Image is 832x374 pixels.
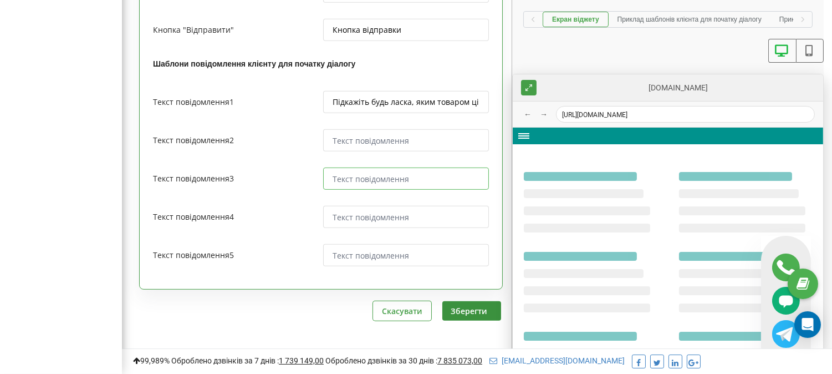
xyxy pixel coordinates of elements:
[794,311,821,338] div: Open Intercom Messenger
[323,206,489,228] input: Текст повідомлення
[153,211,319,233] div: Текст повідомлення 4
[153,97,319,118] div: Текст повідомлення 1
[437,356,482,365] u: 7 835 073,00
[279,356,324,365] u: 1 739 149,00
[323,129,489,151] input: Текст повідомлення
[153,24,319,46] div: Кнопка "Відправити"
[543,12,609,27] button: Екран віджету
[323,19,489,41] input: Кнопка "Відправити"
[153,173,319,195] div: Текст повідомлення 3
[323,244,489,266] input: Текст повідомлення
[325,356,482,365] span: Оброблено дзвінків за 30 днів :
[373,301,431,321] button: Скасувати
[772,254,800,281] img: Callback
[772,320,800,348] img: Telegram
[133,356,170,365] span: 99,989%
[542,82,815,93] div: [DOMAIN_NAME]
[609,12,770,27] button: Приклад шаблонів клієнта для початку діалогу
[153,135,319,156] div: Текст повідомлення 2
[772,287,800,315] img: Chat
[153,250,319,271] div: Текст повідомлення 5
[489,356,625,365] a: [EMAIL_ADDRESS][DOMAIN_NAME]
[442,301,501,321] button: Зберегти
[521,108,534,121] button: ←
[556,106,815,123] div: [URL][DOMAIN_NAME]
[171,356,324,365] span: Оброблено дзвінків за 7 днів :
[323,168,489,190] input: Текст повідомлення
[323,91,489,113] input: Текст повідомлення
[537,108,550,121] button: →
[153,57,489,70] div: Шаблони повідомлення клієнту для початку діалогу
